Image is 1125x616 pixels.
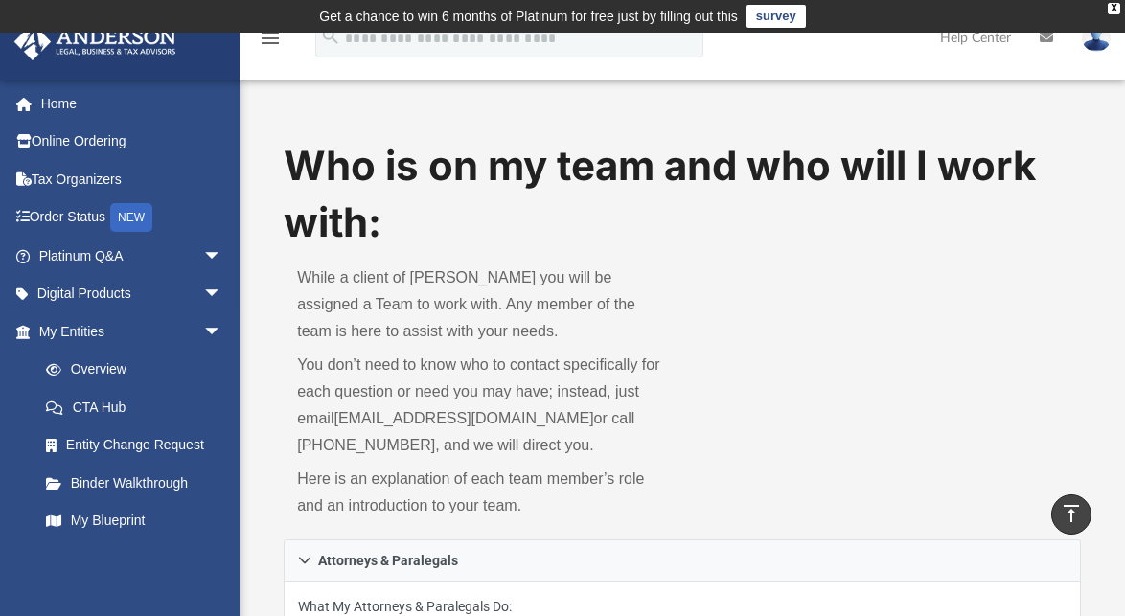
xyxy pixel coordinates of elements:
[13,198,251,238] a: Order StatusNEW
[13,312,251,351] a: My Entitiesarrow_drop_down
[110,203,152,232] div: NEW
[284,539,1081,582] a: Attorneys & Paralegals
[1051,494,1091,535] a: vertical_align_top
[1082,24,1111,52] img: User Pic
[27,388,251,426] a: CTA Hub
[318,554,458,567] span: Attorneys & Paralegals
[13,160,251,198] a: Tax Organizers
[27,464,251,502] a: Binder Walkthrough
[13,84,251,123] a: Home
[1060,502,1083,525] i: vertical_align_top
[284,138,1081,251] h1: Who is on my team and who will I work with:
[203,275,241,314] span: arrow_drop_down
[9,23,182,60] img: Anderson Advisors Platinum Portal
[27,351,251,389] a: Overview
[13,237,251,275] a: Platinum Q&Aarrow_drop_down
[1108,3,1120,14] div: close
[27,502,241,540] a: My Blueprint
[259,36,282,50] a: menu
[13,275,251,313] a: Digital Productsarrow_drop_down
[297,264,669,345] p: While a client of [PERSON_NAME] you will be assigned a Team to work with. Any member of the team ...
[333,410,593,426] a: [EMAIL_ADDRESS][DOMAIN_NAME]
[27,539,251,578] a: Tax Due Dates
[13,123,251,161] a: Online Ordering
[259,27,282,50] i: menu
[203,312,241,352] span: arrow_drop_down
[297,352,669,459] p: You don’t need to know who to contact specifically for each question or need you may have; instea...
[319,5,738,28] div: Get a chance to win 6 months of Platinum for free just by filling out this
[27,426,251,465] a: Entity Change Request
[203,237,241,276] span: arrow_drop_down
[746,5,806,28] a: survey
[320,26,341,47] i: search
[297,466,669,519] p: Here is an explanation of each team member’s role and an introduction to your team.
